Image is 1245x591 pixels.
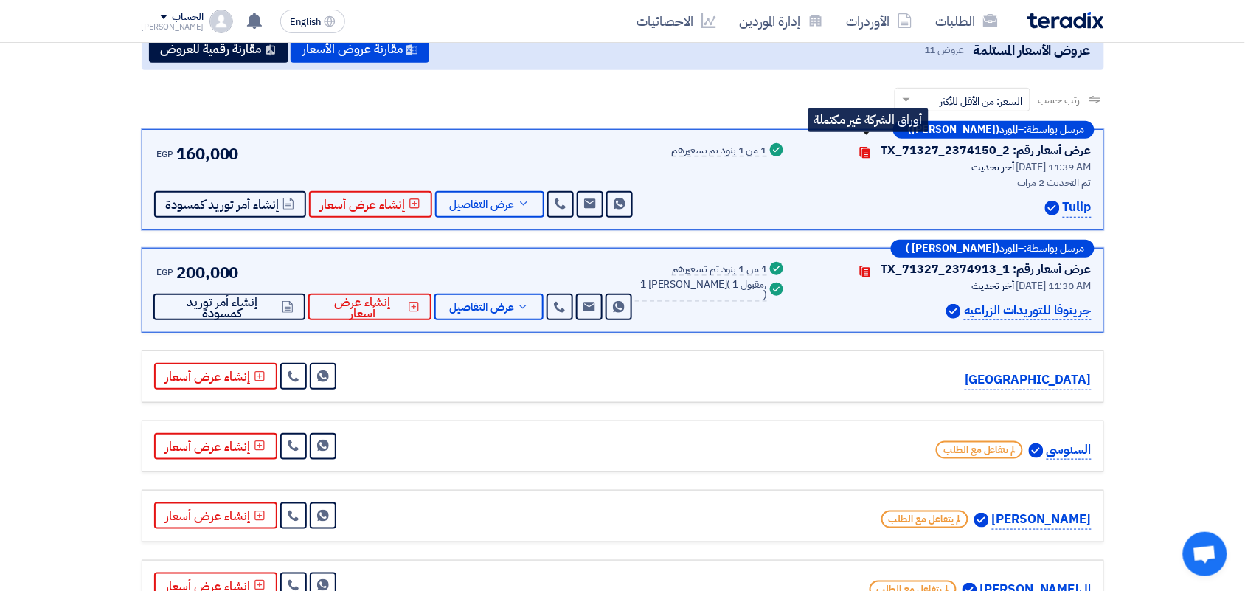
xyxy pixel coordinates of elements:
span: رتب حسب [1038,92,1080,108]
span: ) [763,287,767,303]
a: الاحصائيات [625,4,728,38]
span: المورد [1000,243,1019,254]
div: – [893,121,1095,139]
button: إنشاء أمر توريد كمسودة [153,294,305,320]
div: Open chat [1183,532,1227,576]
button: عرض التفاصيل [435,191,544,218]
p: Tulip [1063,198,1092,218]
span: لم يتفاعل مع الطلب [936,441,1023,459]
span: مرسل بواسطة: [1024,243,1085,254]
span: إنشاء عرض أسعار [321,199,406,210]
img: Verified Account [974,513,989,528]
button: إنشاء عرض أسعار [154,502,277,529]
img: Verified Account [1045,201,1060,215]
span: أخر تحديث [972,159,1014,175]
div: 1 [PERSON_NAME] [635,280,767,302]
button: إنشاء عرض أسعار [309,191,432,218]
span: عروض 11 [924,42,964,58]
a: الطلبات [924,4,1010,38]
span: 160,000 [176,142,238,166]
div: 1 من 1 بنود تم تسعيرهم [672,264,767,276]
p: [GEOGRAPHIC_DATA] [965,370,1091,390]
span: 200,000 [176,260,238,285]
span: المورد [1000,125,1019,135]
div: عرض أسعار رقم: TX_71327_2374150_2 [881,142,1092,159]
img: profile_test.png [209,10,233,33]
p: [PERSON_NAME] [992,510,1092,530]
img: Teradix logo [1027,12,1104,29]
span: ( [727,277,731,292]
button: إنشاء عرض أسعار [154,363,277,390]
button: English [280,10,345,33]
div: – [891,240,1095,258]
button: إنشاء عرض أسعار [308,294,431,320]
span: عرض التفاصيل [449,302,514,313]
div: [PERSON_NAME] [142,23,204,31]
span: أخر تحديث [972,278,1014,294]
p: جرينوفا للتوريدات الزراعيه [964,301,1091,321]
p: السنوسى [1047,440,1091,460]
span: مرسل بواسطة: [1024,125,1085,135]
button: إنشاء عرض أسعار [154,433,277,460]
a: الأوردرات [835,4,924,38]
span: [DATE] 11:30 AM [1016,278,1092,294]
a: إدارة الموردين [728,4,835,38]
span: [DATE] 11:39 AM [1016,159,1092,175]
span: EGP [157,148,174,161]
b: ([PERSON_NAME]) [909,125,1000,135]
img: Verified Account [1029,443,1044,458]
div: 1 من 1 بنود تم تسعيرهم [672,145,767,157]
div: الحساب [172,11,204,24]
button: عرض التفاصيل [434,294,544,320]
button: مقارنة عروض الأسعار [291,36,429,63]
button: إنشاء أمر توريد كمسودة [154,191,306,218]
span: لم يتفاعل مع الطلب [881,511,968,528]
div: عرض أسعار رقم: TX_71327_2374913_1 [881,260,1092,278]
span: EGP [157,266,174,279]
b: ([PERSON_NAME] ) [906,243,1000,254]
span: إنشاء أمر توريد كمسودة [166,199,280,210]
span: السعر: من الأقل للأكثر [940,94,1022,109]
div: أوراق الشركة غير مكتملة [808,108,929,132]
span: عروض الأسعار المستلمة [973,40,1090,60]
button: مقارنة رقمية للعروض [149,36,288,63]
span: عرض التفاصيل [450,199,515,210]
span: English [290,17,321,27]
span: إنشاء أمر توريد كمسودة [165,297,279,319]
div: تم التحديث 2 مرات [804,175,1092,190]
span: إنشاء عرض أسعار [320,297,405,319]
img: Verified Account [946,304,961,319]
span: 1 مقبول, [733,277,767,292]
